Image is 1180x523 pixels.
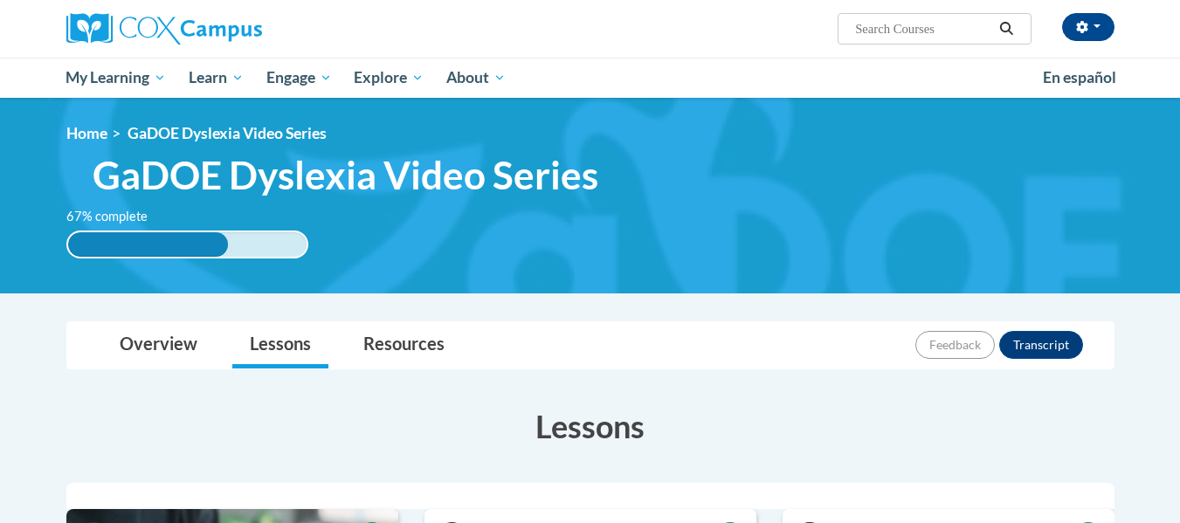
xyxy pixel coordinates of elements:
a: Cox Campus [66,13,398,45]
span: About [446,67,506,88]
span: GaDOE Dyslexia Video Series [128,124,327,142]
span: GaDOE Dyslexia Video Series [93,152,598,198]
input: Search Courses [853,18,993,39]
label: 67% complete [66,207,167,226]
a: Learn [177,58,255,98]
span: En español [1043,68,1116,86]
span: Explore [354,67,424,88]
div: 67% complete [68,232,228,257]
div: Main menu [40,58,1141,98]
h3: Lessons [66,404,1114,448]
a: Lessons [232,322,328,368]
button: Feedback [915,331,995,359]
button: Account Settings [1062,13,1114,41]
span: Learn [189,67,244,88]
img: Cox Campus [66,13,262,45]
button: Search [993,18,1019,39]
a: About [435,58,517,98]
a: Resources [346,322,462,368]
a: Overview [102,322,215,368]
a: Home [66,124,107,142]
a: Engage [255,58,343,98]
a: En español [1032,59,1128,96]
span: My Learning [66,67,166,88]
span: Engage [266,67,332,88]
a: Explore [342,58,435,98]
a: My Learning [55,58,178,98]
button: Transcript [999,331,1083,359]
